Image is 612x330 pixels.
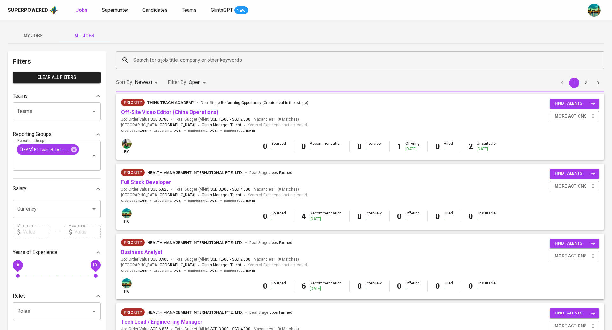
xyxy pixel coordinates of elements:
[121,319,203,325] a: Tech Lead / Engineering Manager
[175,257,250,262] span: Total Budget (All-In)
[13,56,101,67] h6: Filters
[8,7,48,14] div: Superpowered
[357,282,362,291] b: 0
[147,100,194,105] span: Think Teach Academy
[211,7,233,13] span: GlintsGPT
[366,211,382,221] div: Interview
[405,286,420,291] div: -
[18,74,96,81] span: Clear All filters
[135,79,152,86] p: Newest
[121,262,195,269] span: [GEOGRAPHIC_DATA] ,
[202,263,241,267] span: Glints Managed Talent
[224,129,255,133] span: Earliest ECJD :
[147,170,243,175] span: HEALTH MANAGEMENT INTERNATIONAL PTE. LTD.
[150,187,169,192] span: SGD 6,825
[588,4,601,17] img: a5d44b89-0c59-4c54-99d0-a63b29d42bd3.jpg
[173,269,182,273] span: [DATE]
[76,7,88,13] b: Jobs
[310,146,342,152] div: -
[147,240,243,245] span: HEALTH MANAGEMENT INTERNATIONAL PTE. LTD.
[234,7,248,14] span: NEW
[555,240,595,247] span: find talents
[121,192,195,199] span: [GEOGRAPHIC_DATA] ,
[121,129,147,133] span: Created at :
[13,130,52,138] p: Reporting Groups
[550,99,599,109] button: find talents
[121,239,145,246] span: Priority
[555,112,587,120] span: more actions
[224,269,255,273] span: Earliest ECJD :
[154,269,182,273] span: Onboarding :
[310,211,342,221] div: Recommendation
[550,239,599,249] button: find talents
[444,286,453,291] div: -
[269,310,292,315] span: Jobs Farmed
[477,211,496,221] div: Unsuitable
[248,122,308,129] span: Years of Experience not indicated.
[302,282,306,291] b: 6
[62,32,106,40] span: All Jobs
[147,310,243,315] span: HEALTH MANAGEMENT INTERNATIONAL PTE. LTD.
[138,199,147,203] span: [DATE]
[90,107,98,116] button: Open
[150,117,169,122] span: SGD 3,780
[11,32,55,40] span: My Jobs
[221,101,308,105] span: Re-farming Opportunity (Create deal in this stage)
[159,262,195,269] span: [GEOGRAPHIC_DATA]
[209,269,218,273] span: [DATE]
[121,138,132,155] div: pic
[142,7,168,13] span: Candidates
[271,216,286,222] div: -
[246,269,255,273] span: [DATE]
[263,142,267,151] b: 0
[121,309,145,316] span: Priority
[550,308,599,318] button: find talents
[201,101,308,105] span: Deal Stage :
[121,199,147,203] span: Created at :
[477,286,496,291] div: -
[271,211,286,221] div: Sourced
[121,187,169,192] span: Job Order Value
[23,226,49,238] input: Value
[444,146,453,152] div: -
[168,79,186,86] p: Filter By
[13,92,28,100] p: Teams
[159,122,195,129] span: [GEOGRAPHIC_DATA]
[154,199,182,203] span: Onboarding :
[435,142,440,151] b: 0
[269,241,292,245] span: Jobs Farmed
[76,6,89,14] a: Jobs
[263,282,267,291] b: 0
[175,117,250,122] span: Total Budget (All-In)
[310,286,342,291] div: [DATE]
[121,99,145,106] div: New Job received from Demand Team
[121,257,169,262] span: Job Order Value
[135,77,160,88] div: Newest
[397,142,402,151] b: 1
[211,6,248,14] a: GlintsGPT NEW
[555,252,587,260] span: more actions
[397,282,402,291] b: 0
[357,142,362,151] b: 0
[188,199,218,203] span: Earliest EMD :
[357,212,362,221] b: 0
[121,169,145,176] div: New Job received from Demand Team
[263,212,267,221] b: 0
[273,187,276,192] span: 1
[138,129,147,133] span: [DATE]
[121,249,162,255] a: Business Analyst
[248,262,308,269] span: Years of Experience not indicated.
[254,117,299,122] span: Vacancies ( 0 Matches )
[246,129,255,133] span: [DATE]
[210,117,229,122] span: SGD 1,500
[224,199,255,203] span: Earliest ECJD :
[550,251,599,261] button: more actions
[209,129,218,133] span: [DATE]
[13,128,101,141] div: Reporting Groups
[310,281,342,291] div: Recommendation
[232,117,250,122] span: SGD 2,000
[366,286,382,291] div: -
[405,281,420,291] div: Offering
[405,216,420,222] div: -
[254,257,299,262] span: Vacancies ( 0 Matches )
